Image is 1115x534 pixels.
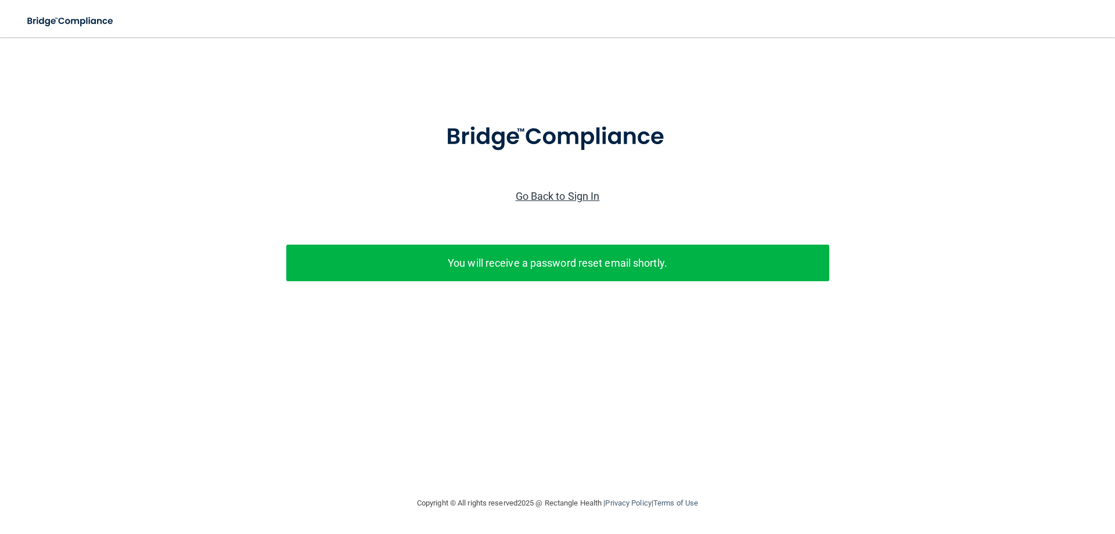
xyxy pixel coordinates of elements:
[605,499,651,507] a: Privacy Policy
[17,9,124,33] img: bridge_compliance_login_screen.278c3ca4.svg
[516,190,600,202] a: Go Back to Sign In
[422,107,693,167] img: bridge_compliance_login_screen.278c3ca4.svg
[653,499,698,507] a: Terms of Use
[346,485,769,522] div: Copyright © All rights reserved 2025 @ Rectangle Health | |
[295,253,821,273] p: You will receive a password reset email shortly.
